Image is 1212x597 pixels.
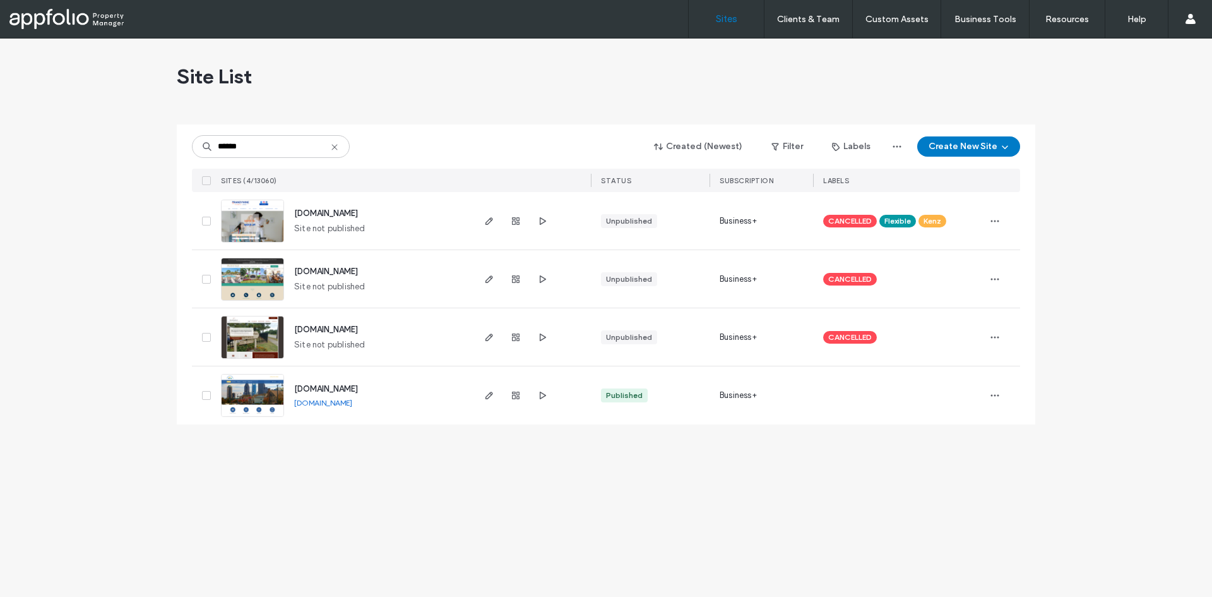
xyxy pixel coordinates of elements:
[865,14,929,25] label: Custom Assets
[294,384,358,394] a: [DOMAIN_NAME]
[601,176,631,185] span: STATUS
[823,176,849,185] span: LABELS
[1045,14,1089,25] label: Resources
[294,339,365,351] span: Site not published
[28,9,54,20] span: Help
[917,136,1020,157] button: Create New Site
[777,14,840,25] label: Clients & Team
[924,215,941,227] span: Kenz
[821,136,882,157] button: Labels
[720,176,773,185] span: SUBSCRIPTION
[221,176,277,185] span: SITES (4/13060)
[294,222,365,235] span: Site not published
[828,332,872,343] span: CANCELLED
[716,13,737,25] label: Sites
[643,136,754,157] button: Created (Newest)
[720,215,757,227] span: Business+
[720,273,757,286] span: Business+
[177,64,252,89] span: Site List
[720,389,757,402] span: Business+
[294,280,365,293] span: Site not published
[294,398,352,407] a: [DOMAIN_NAME]
[294,208,358,218] a: [DOMAIN_NAME]
[606,390,643,401] div: Published
[884,215,911,227] span: Flexible
[828,215,872,227] span: CANCELLED
[1127,14,1146,25] label: Help
[759,136,816,157] button: Filter
[294,325,358,334] a: [DOMAIN_NAME]
[294,267,358,276] a: [DOMAIN_NAME]
[828,274,872,285] span: CANCELLED
[606,274,652,285] div: Unpublished
[606,332,652,343] div: Unpublished
[954,14,1016,25] label: Business Tools
[606,215,652,227] div: Unpublished
[720,331,757,344] span: Business+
